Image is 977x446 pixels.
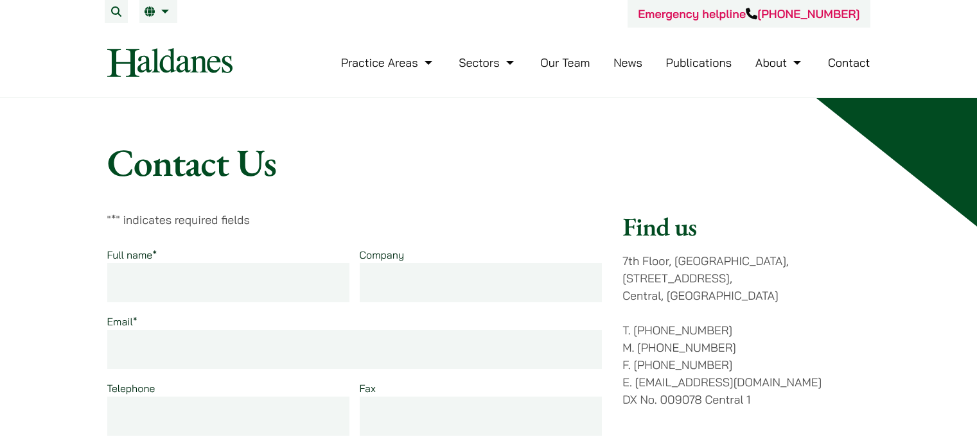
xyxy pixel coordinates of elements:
[360,248,405,261] label: Company
[828,55,870,70] a: Contact
[622,322,870,408] p: T. [PHONE_NUMBER] M. [PHONE_NUMBER] F. [PHONE_NUMBER] E. [EMAIL_ADDRESS][DOMAIN_NAME] DX No. 0090...
[107,211,603,228] p: " " indicates required fields
[459,55,516,70] a: Sectors
[622,252,870,304] p: 7th Floor, [GEOGRAPHIC_DATA], [STREET_ADDRESS], Central, [GEOGRAPHIC_DATA]
[666,55,732,70] a: Publications
[341,55,436,70] a: Practice Areas
[107,382,155,395] label: Telephone
[107,248,157,261] label: Full name
[622,211,870,242] h2: Find us
[613,55,642,70] a: News
[107,48,233,77] img: Logo of Haldanes
[107,315,137,328] label: Email
[755,55,804,70] a: About
[107,139,870,185] h1: Contact Us
[540,55,590,70] a: Our Team
[145,6,172,17] a: EN
[638,6,859,21] a: Emergency helpline[PHONE_NUMBER]
[360,382,376,395] label: Fax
